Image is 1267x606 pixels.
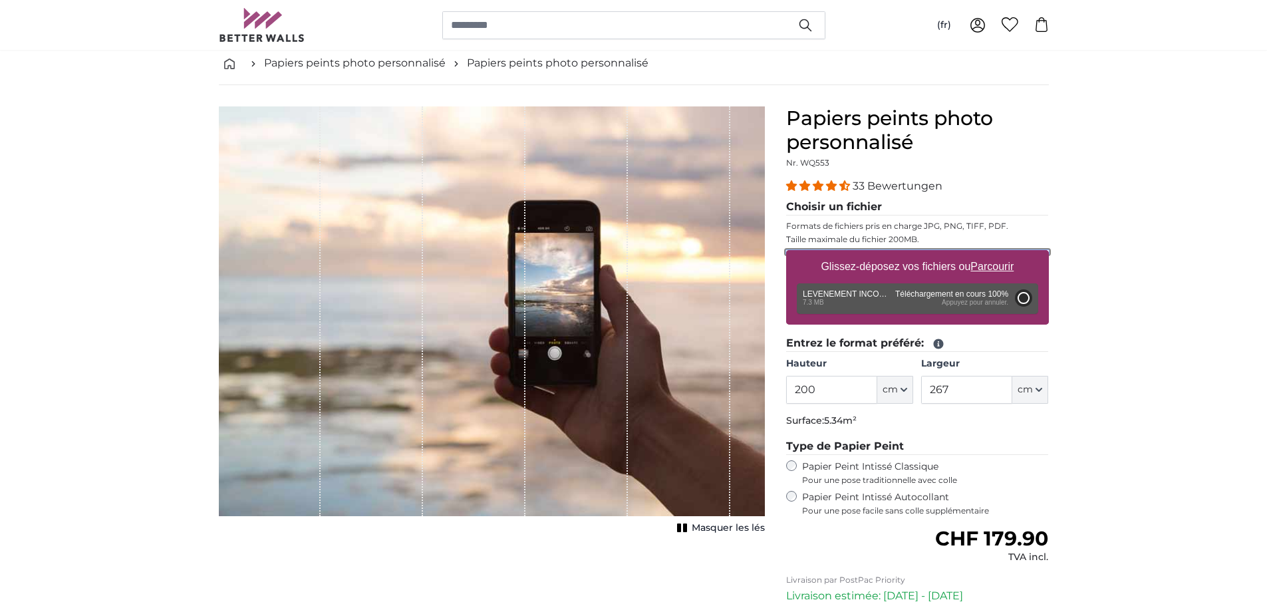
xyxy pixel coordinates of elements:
span: CHF 179.90 [935,526,1048,551]
legend: Entrez le format préféré: [786,335,1049,352]
u: Parcourir [970,261,1014,272]
div: 1 of 1 [219,106,765,537]
p: Taille maximale du fichier 200MB. [786,234,1049,245]
p: Surface: [786,414,1049,428]
h1: Papiers peints photo personnalisé [786,106,1049,154]
p: Livraison par PostPac Priority [786,575,1049,585]
label: Papier Peint Intissé Autocollant [802,491,1049,516]
label: Glissez-déposez vos fichiers ou [815,253,1019,280]
p: Livraison estimée: [DATE] - [DATE] [786,588,1049,604]
div: TVA incl. [935,551,1048,564]
a: Papiers peints photo personnalisé [467,55,648,71]
label: Largeur [921,357,1048,371]
nav: breadcrumbs [219,42,1049,85]
label: Papier Peint Intissé Classique [802,460,1049,486]
img: Betterwalls [219,8,305,42]
legend: Choisir un fichier [786,199,1049,216]
legend: Type de Papier Peint [786,438,1049,455]
a: Papiers peints photo personnalisé [264,55,446,71]
p: Formats de fichiers pris en charge JPG, PNG, TIFF, PDF. [786,221,1049,231]
span: Pour une pose facile sans colle supplémentaire [802,506,1049,516]
button: Masquer les lés [673,519,765,537]
span: cm [1018,383,1033,396]
span: Masquer les lés [692,522,765,535]
button: cm [1012,376,1048,404]
span: cm [883,383,898,396]
span: Pour une pose traditionnelle avec colle [802,475,1049,486]
label: Hauteur [786,357,913,371]
span: Nr. WQ553 [786,158,829,168]
button: cm [877,376,913,404]
span: 4.33 stars [786,180,853,192]
span: 33 Bewertungen [853,180,942,192]
span: 5.34m² [824,414,857,426]
button: (fr) [926,13,962,37]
